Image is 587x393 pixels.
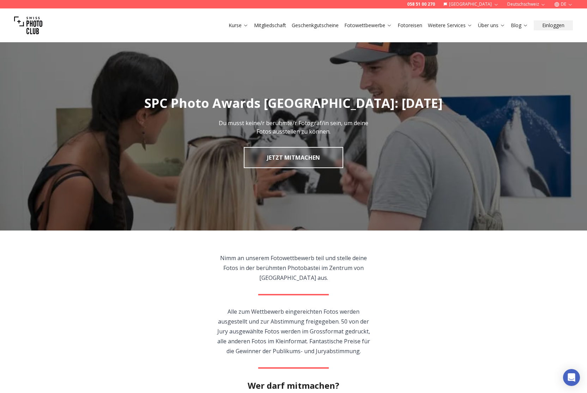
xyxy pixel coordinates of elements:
button: Geschenkgutscheine [289,20,341,30]
a: Fotoreisen [398,22,422,29]
img: Swiss photo club [14,11,42,39]
button: Einloggen [534,20,573,30]
h2: Wer darf mitmachen? [248,380,339,391]
a: Fotowettbewerbe [344,22,392,29]
p: Nimm an unserem Fotowettbewerb teil und stelle deine Fotos in der berühmten Photobastei im Zentru... [213,253,374,283]
a: Über uns [478,22,505,29]
a: 058 51 00 270 [407,1,435,7]
button: Blog [508,20,531,30]
button: Weitere Services [425,20,475,30]
button: Fotowettbewerbe [341,20,395,30]
button: Mitgliedschaft [251,20,289,30]
a: Blog [511,22,528,29]
p: Alle zum Wettbewerb eingereichten Fotos werden ausgestellt und zur Abstimmung freigegeben. 50 von... [213,307,374,356]
div: Open Intercom Messenger [563,369,580,386]
a: Geschenkgutscheine [292,22,339,29]
a: Mitgliedschaft [254,22,286,29]
a: JETZT MITMACHEN [244,147,343,168]
p: Du musst keine/r berühmte/r Fotograf/in sein, um deine Fotos ausstellen zu können. [214,119,373,136]
a: Kurse [229,22,248,29]
button: Kurse [226,20,251,30]
a: Weitere Services [428,22,472,29]
button: Über uns [475,20,508,30]
button: Fotoreisen [395,20,425,30]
